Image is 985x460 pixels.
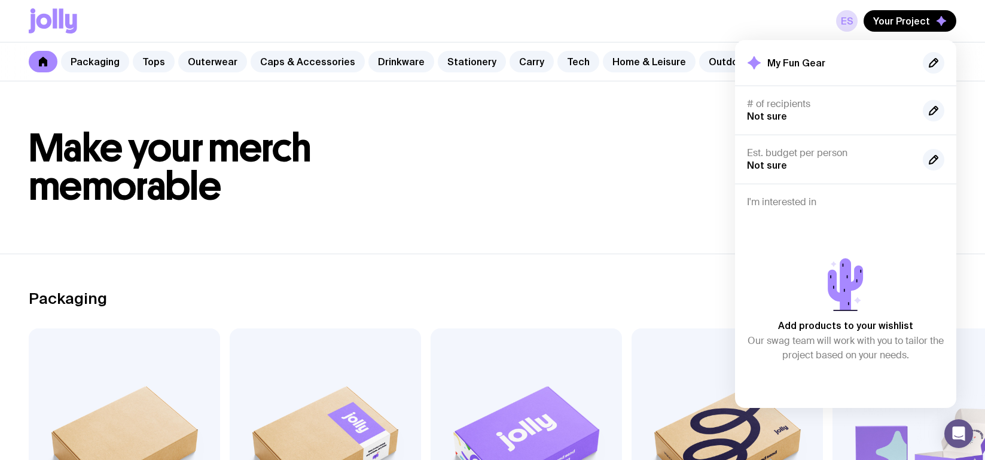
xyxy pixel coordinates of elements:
div: Open Intercom Messenger [944,419,973,448]
a: Carry [510,51,554,72]
h4: I'm interested in [747,196,944,208]
span: Not sure [747,160,787,170]
a: Drinkware [368,51,434,72]
p: Our swag team will work with you to tailor the project based on your needs. [747,334,944,362]
span: Make your merch memorable [29,124,312,210]
p: Add products to your wishlist [778,318,913,333]
a: Stationery [438,51,506,72]
a: ES [836,10,858,32]
a: Packaging [61,51,129,72]
h2: My Fun Gear [767,57,825,69]
h4: # of recipients [747,98,913,110]
span: Your Project [873,15,930,27]
h4: Est. budget per person [747,147,913,159]
a: Outdoors [699,51,763,72]
a: Tech [557,51,599,72]
h2: Packaging [29,290,107,307]
a: Caps & Accessories [251,51,365,72]
span: Not sure [747,111,787,121]
a: Outerwear [178,51,247,72]
a: Home & Leisure [603,51,696,72]
button: Your Project [864,10,956,32]
a: Tops [133,51,175,72]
